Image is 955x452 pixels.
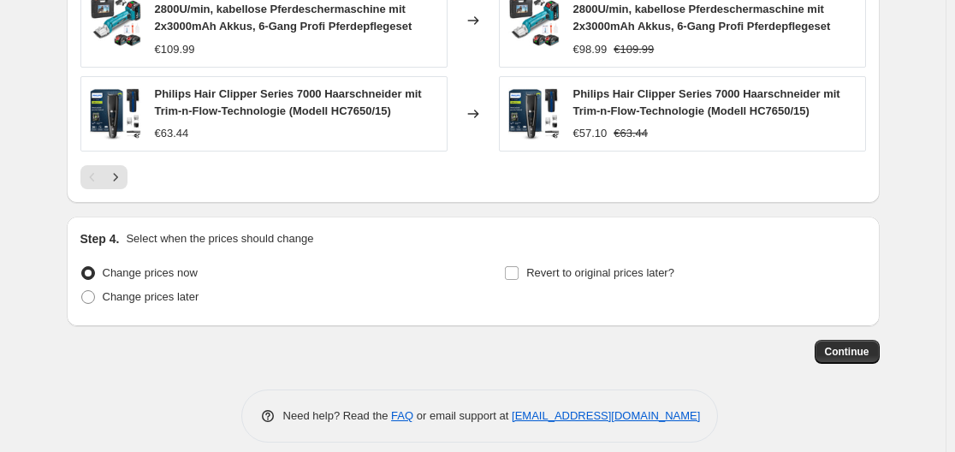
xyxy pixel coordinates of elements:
[815,340,880,364] button: Continue
[103,290,199,303] span: Change prices later
[573,87,840,117] span: Philips Hair Clipper Series 7000 Haarschneider mit Trim-n-Flow-Technologie (Modell HC7650/15)
[614,125,648,142] strike: €63.44
[104,165,128,189] button: Next
[126,230,313,247] p: Select when the prices should change
[391,409,413,422] a: FAQ
[508,88,560,140] img: 71TvxkBVPBL_80x.jpg
[573,41,608,58] div: €98.99
[103,266,198,279] span: Change prices now
[614,41,654,58] strike: €109.99
[413,409,512,422] span: or email support at
[825,345,869,359] span: Continue
[80,230,120,247] h2: Step 4.
[155,87,422,117] span: Philips Hair Clipper Series 7000 Haarschneider mit Trim-n-Flow-Technologie (Modell HC7650/15)
[512,409,700,422] a: [EMAIL_ADDRESS][DOMAIN_NAME]
[573,125,608,142] div: €57.10
[283,409,392,422] span: Need help? Read the
[155,41,195,58] div: €109.99
[80,165,128,189] nav: Pagination
[155,125,189,142] div: €63.44
[90,88,141,140] img: 71TvxkBVPBL_80x.jpg
[526,266,674,279] span: Revert to original prices later?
